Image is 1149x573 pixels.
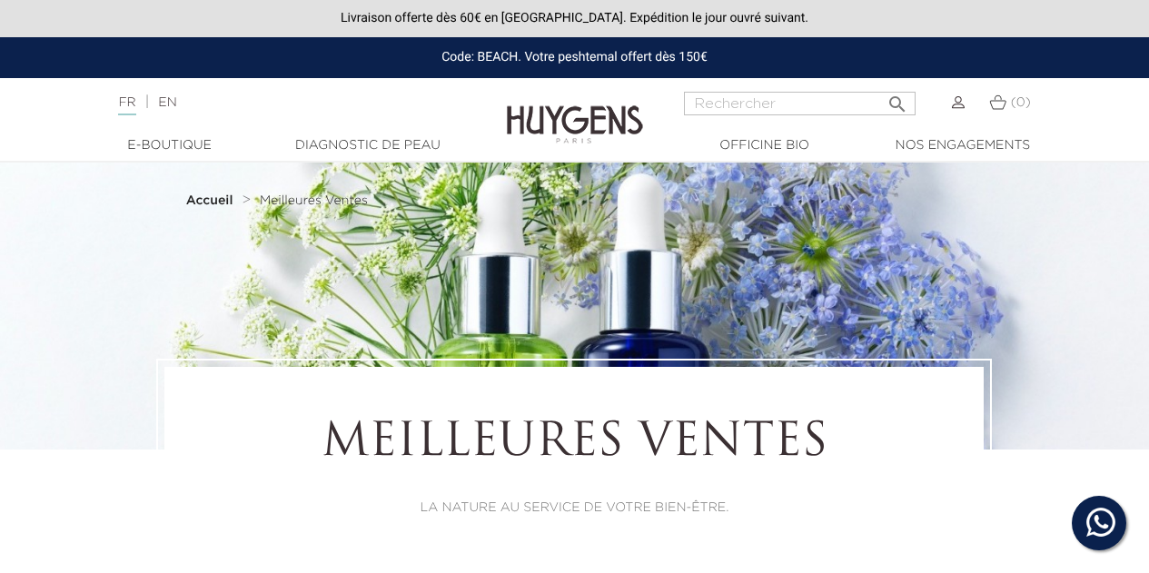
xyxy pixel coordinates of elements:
[881,86,914,111] button: 
[674,136,856,155] a: Officine Bio
[887,88,908,110] i: 
[109,92,465,114] div: |
[186,194,233,207] strong: Accueil
[79,136,261,155] a: E-Boutique
[214,499,934,518] p: LA NATURE AU SERVICE DE VOTRE BIEN-ÊTRE.
[277,136,459,155] a: Diagnostic de peau
[872,136,1054,155] a: Nos engagements
[1011,96,1031,109] span: (0)
[260,194,368,207] span: Meilleures Ventes
[186,193,237,208] a: Accueil
[214,417,934,471] h1: Meilleures Ventes
[507,76,643,146] img: Huygens
[118,96,135,115] a: FR
[684,92,916,115] input: Rechercher
[158,96,176,109] a: EN
[260,193,368,208] a: Meilleures Ventes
